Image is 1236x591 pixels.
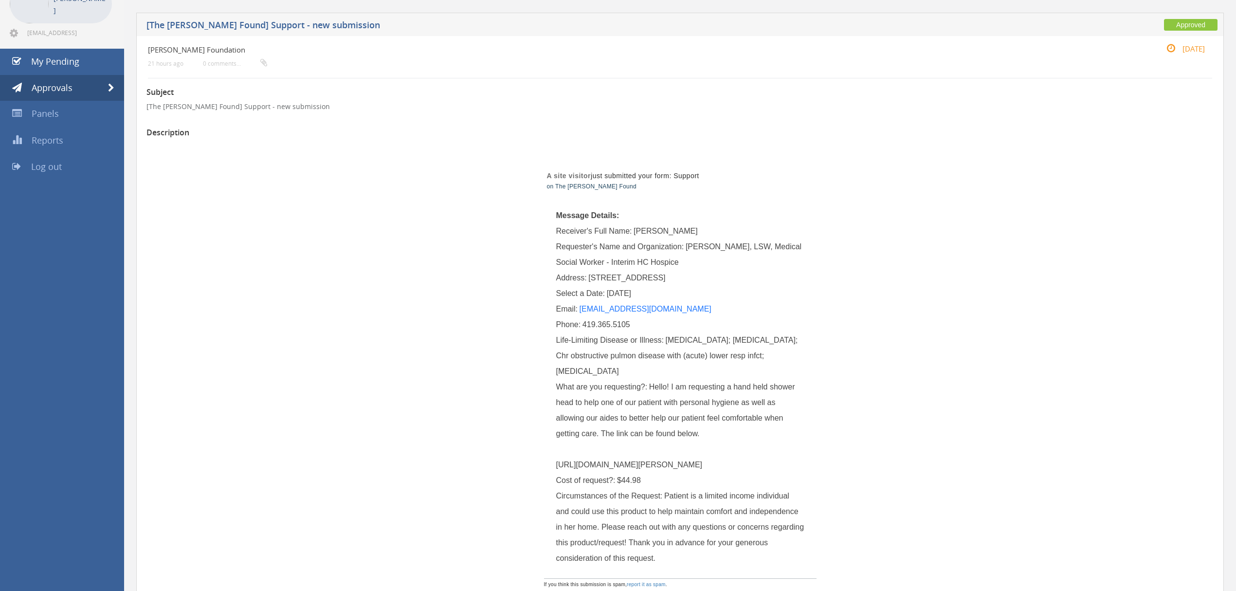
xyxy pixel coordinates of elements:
[146,102,1214,111] p: [The [PERSON_NAME] Found] Support - new submission
[556,383,648,391] span: What are you requesting?:
[31,161,62,172] span: Log out
[556,211,619,220] span: Message Details:
[588,274,665,282] span: [STREET_ADDRESS]
[556,476,616,484] span: Cost of request?:
[31,55,79,67] span: My Pending
[1156,43,1205,54] small: [DATE]
[27,29,110,37] span: [EMAIL_ADDRESS][DOMAIN_NAME]
[1164,19,1218,31] span: Approved
[627,582,666,587] a: report it as spam
[617,476,641,484] span: $44.98
[556,383,797,469] span: Hello! I am requesting a hand held shower head to help one of our patient with personal hygiene a...
[556,492,663,500] span: Circumstances of the Request:
[556,274,587,282] span: Address:
[547,172,699,180] span: just submitted your form: Support
[556,492,806,562] span: Patient is a limited income individual and could use this product to help maintain comfort and in...
[547,183,554,190] span: on
[556,336,664,344] span: Life-Limiting Disease or Illness:
[148,60,183,67] small: 21 hours ago
[146,88,1214,97] h3: Subject
[607,289,631,297] span: [DATE]
[555,183,636,190] a: The [PERSON_NAME] Found
[556,320,581,329] span: Phone:
[634,227,698,235] span: [PERSON_NAME]
[547,172,591,180] strong: A site visitor
[146,20,895,33] h5: [The [PERSON_NAME] Found] Support - new submission
[32,108,59,119] span: Panels
[556,242,804,266] span: [PERSON_NAME], LSW, Medical Social Worker - Interim HC Hospice
[582,320,630,329] span: 419.365.5105
[556,289,605,297] span: Select a Date:
[544,581,667,589] span: If you think this submission is spam, .
[556,336,800,375] span: [MEDICAL_DATA]; [MEDICAL_DATA]; Chr obstructive pulmon disease with (acute) lower resp infct; [ME...
[32,82,73,93] span: Approvals
[146,129,1214,137] h3: Description
[556,242,684,251] span: Requester's Name and Organization:
[556,305,578,313] span: Email:
[203,60,267,67] small: 0 comments...
[556,227,632,235] span: Receiver's Full Name:
[32,134,63,146] span: Reports
[148,46,1035,54] h4: [PERSON_NAME] Foundation
[580,305,711,313] a: [EMAIL_ADDRESS][DOMAIN_NAME]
